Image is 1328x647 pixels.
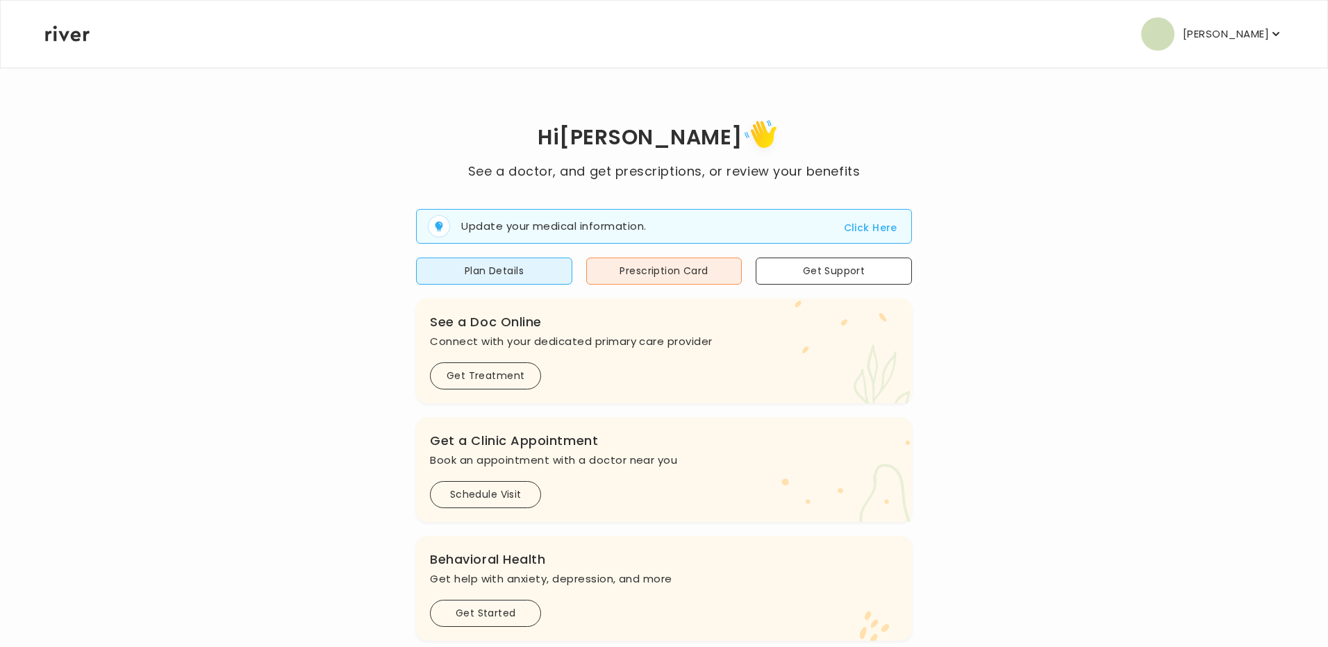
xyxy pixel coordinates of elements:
p: Connect with your dedicated primary care provider [430,332,898,351]
p: Get help with anxiety, depression, and more [430,569,898,589]
button: Prescription Card [586,258,742,285]
button: user avatar[PERSON_NAME] [1141,17,1283,51]
button: Click Here [844,219,897,236]
p: Book an appointment with a doctor near you [430,451,898,470]
button: Get Started [430,600,541,627]
h3: Get a Clinic Appointment [430,431,898,451]
p: [PERSON_NAME] [1183,24,1269,44]
button: Plan Details [416,258,572,285]
p: See a doctor, and get prescriptions, or review your benefits [468,162,860,181]
button: Schedule Visit [430,481,541,508]
p: Update your medical information. [461,219,646,235]
h3: See a Doc Online [430,312,898,332]
h3: Behavioral Health [430,550,898,569]
button: Get Treatment [430,362,541,389]
h1: Hi [PERSON_NAME] [468,115,860,162]
button: Get Support [756,258,912,285]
